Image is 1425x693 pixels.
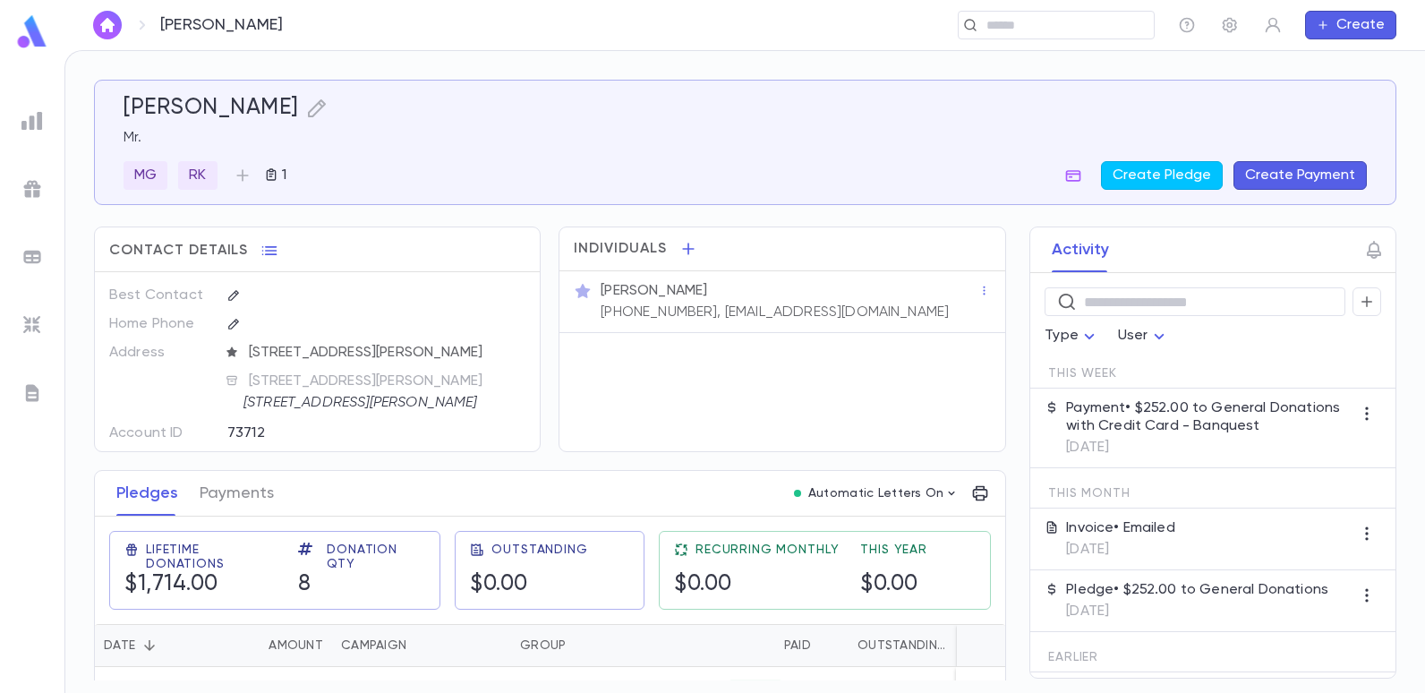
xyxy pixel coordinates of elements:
h5: $0.00 [860,571,918,598]
img: reports_grey.c525e4749d1bce6a11f5fe2a8de1b229.svg [21,110,43,132]
span: Donation Qty [327,543,425,571]
p: [STREET_ADDRESS][PERSON_NAME] [243,394,511,412]
p: [DATE] [1066,541,1175,559]
div: Paid [784,624,811,667]
div: Paid [645,624,820,667]
p: [PERSON_NAME] [601,282,707,300]
button: Sort [755,631,784,660]
p: Automatic Letters On [808,486,944,500]
div: Outstanding [820,624,954,667]
div: Group [511,624,645,667]
p: Address [109,338,212,367]
div: Date [95,624,216,667]
button: Pledges [116,471,178,516]
div: Campaign [332,624,511,667]
button: Create Payment [1233,161,1367,190]
p: Invoice • Emailed [1066,519,1175,537]
button: Sort [240,631,269,660]
button: Sort [829,631,858,660]
p: Payment • $252.00 to General Donations with Credit Card - Banquest [1066,399,1352,435]
p: [DATE] [1066,439,1352,457]
button: Sort [135,631,164,660]
span: Contact Details [109,242,248,260]
p: [DATE] [1066,603,1328,620]
span: Outstanding [491,543,587,557]
div: Campaign [341,624,406,667]
button: Automatic Letters On [787,481,966,506]
p: [PERSON_NAME] [160,15,283,35]
h5: [PERSON_NAME] [124,95,299,122]
p: RK [189,167,206,184]
h5: $1,714.00 [124,571,218,598]
div: MG [124,161,167,190]
button: Payments [200,471,274,516]
img: letters_grey.7941b92b52307dd3b8a917253454ce1c.svg [21,382,43,404]
button: Sort [406,631,435,660]
p: Account ID [109,419,212,448]
p: MG [134,167,157,184]
p: Home Phone [109,310,212,338]
div: Outstanding [858,624,945,667]
button: 1 [257,161,294,190]
span: This Year [860,543,927,557]
p: 1 [278,167,286,184]
h5: $0.00 [674,571,732,598]
img: batches_grey.339ca447c9d9533ef1741baa751efc33.svg [21,246,43,268]
div: Amount [269,624,323,667]
img: logo [14,14,50,49]
span: Individuals [574,240,667,258]
h5: $0.00 [470,571,528,598]
span: [STREET_ADDRESS][PERSON_NAME] [242,344,527,362]
span: Recurring Monthly [695,543,839,557]
div: Amount [216,624,332,667]
button: Create Pledge [1101,161,1223,190]
span: Type [1045,329,1079,343]
span: Earlier [1048,650,1098,664]
div: RK [178,161,217,190]
h5: 8 [298,571,311,598]
div: User [1118,319,1170,354]
p: Pledge • $252.00 to General Donations [1066,581,1328,599]
div: Group [520,624,566,667]
span: This Month [1048,486,1130,500]
button: Sort [566,631,594,660]
div: 73712 [227,419,463,446]
span: User [1118,329,1148,343]
p: Mr. [124,129,1367,147]
span: This Week [1048,366,1117,381]
span: Lifetime Donations [146,543,277,571]
img: imports_grey.530a8a0e642e233f2baf0ef88e8c9fcb.svg [21,314,43,336]
button: Create [1305,11,1396,39]
button: Activity [1052,227,1109,272]
div: Type [1045,319,1100,354]
img: home_white.a664292cf8c1dea59945f0da9f25487c.svg [97,18,118,32]
span: [STREET_ADDRESS][PERSON_NAME] [242,372,527,390]
img: campaigns_grey.99e729a5f7ee94e3726e6486bddda8f1.svg [21,178,43,200]
div: Installments [954,624,1062,667]
p: Best Contact [109,281,212,310]
div: Date [104,624,135,667]
p: [PHONE_NUMBER], [EMAIL_ADDRESS][DOMAIN_NAME] [601,304,949,321]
